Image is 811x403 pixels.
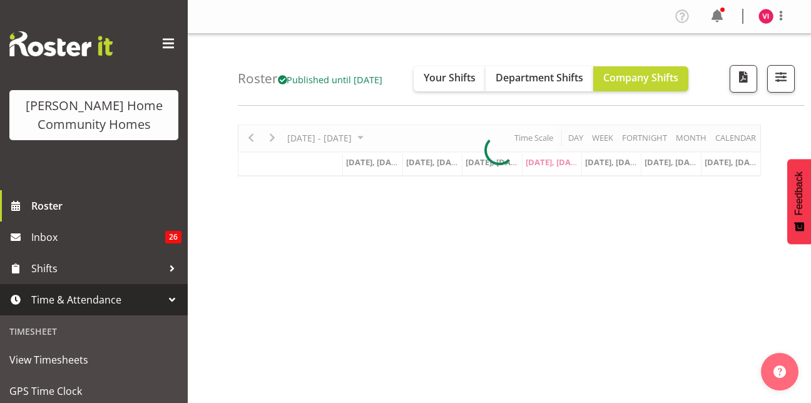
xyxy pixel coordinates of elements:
span: Time & Attendance [31,290,163,309]
span: Roster [31,196,181,215]
span: 26 [165,231,181,243]
span: Department Shifts [496,71,583,84]
span: GPS Time Clock [9,382,178,400]
button: Your Shifts [414,66,486,91]
span: Published until [DATE] [278,73,383,86]
img: Rosterit website logo [9,31,113,56]
span: Inbox [31,228,165,247]
button: Feedback - Show survey [787,159,811,244]
a: View Timesheets [3,344,185,375]
span: View Timesheets [9,350,178,369]
h4: Roster [238,71,383,86]
button: Filter Shifts [767,65,795,93]
span: Feedback [793,171,805,215]
span: Your Shifts [424,71,476,84]
span: Shifts [31,259,163,278]
div: Timesheet [3,319,185,344]
button: Company Shifts [593,66,688,91]
button: Department Shifts [486,66,593,91]
div: [PERSON_NAME] Home Community Homes [22,96,166,134]
button: Download a PDF of the roster according to the set date range. [730,65,757,93]
img: vence-ibo8543.jpg [758,9,773,24]
img: help-xxl-2.png [773,365,786,378]
span: Company Shifts [603,71,678,84]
